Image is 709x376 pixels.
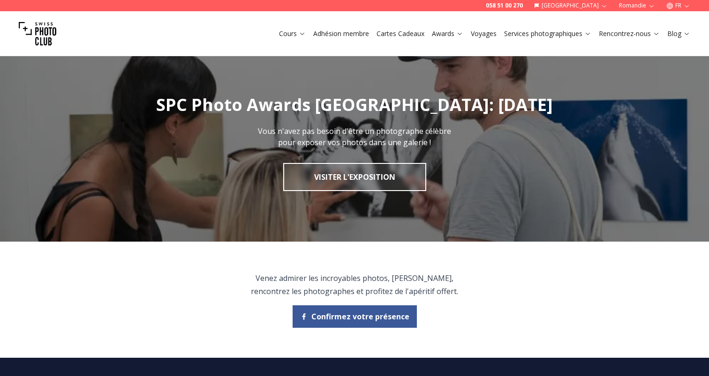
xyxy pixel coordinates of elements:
a: Rencontrez-nous [599,29,660,38]
a: Voyages [471,29,497,38]
button: Rencontrez-nous [595,27,664,40]
button: Cartes Cadeaux [373,27,428,40]
a: Adhésion membre [313,29,369,38]
a: Cours [279,29,306,38]
a: Awards [432,29,463,38]
button: Awards [428,27,467,40]
button: Services photographiques [500,27,595,40]
a: Blog [667,29,690,38]
img: Swiss photo club [19,15,56,52]
p: Venez admirer les incroyables photos, [PERSON_NAME], rencontrez les photographes et profitez de l... [248,272,462,298]
a: Cartes Cadeaux [377,29,424,38]
a: Visiter l'exposition [283,163,426,191]
span: Confirmez votre présence [311,311,409,322]
p: Vous n'avez pas besoin d'être un photographe célèbre pour exposer vos photos dans une galerie ! [249,125,460,148]
button: Adhésion membre [309,27,373,40]
button: Cours [275,27,309,40]
a: 058 51 00 270 [486,2,523,9]
button: Confirmez votre présence [293,305,417,328]
a: Services photographiques [504,29,591,38]
button: Blog [664,27,694,40]
button: Voyages [467,27,500,40]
